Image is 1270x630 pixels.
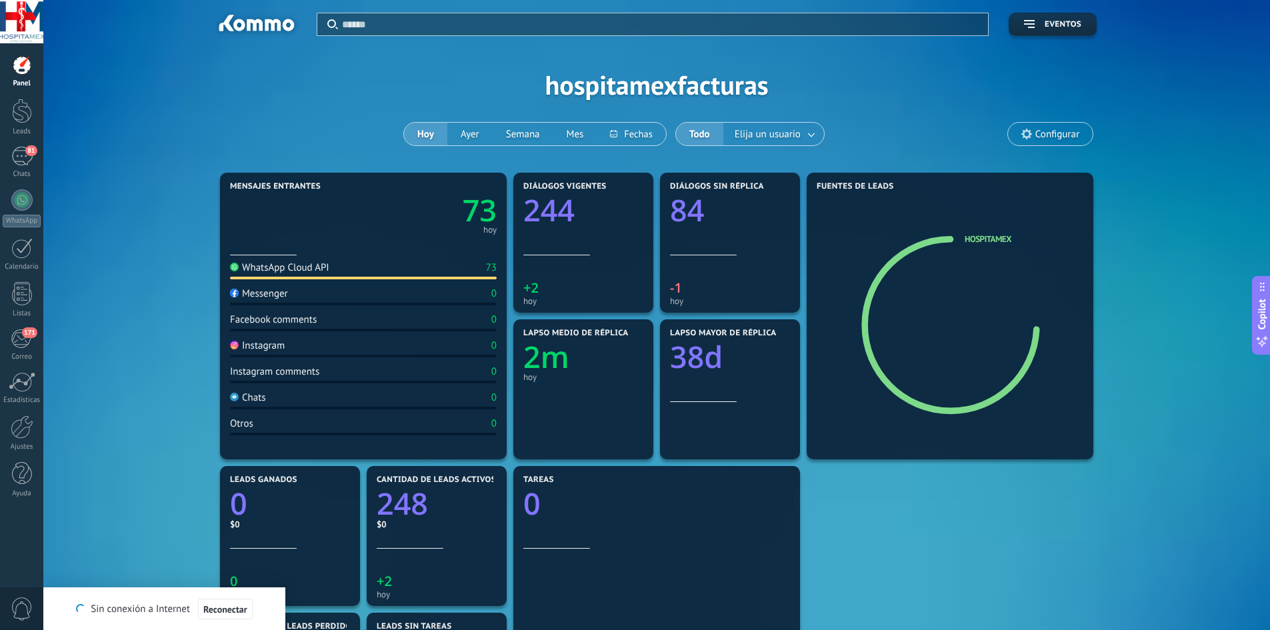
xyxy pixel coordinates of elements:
[670,337,790,377] a: 38d
[230,339,285,352] div: Instagram
[3,263,41,271] div: Calendario
[404,123,447,145] button: Hoy
[230,287,288,300] div: Messenger
[1009,13,1097,36] button: Eventos
[377,483,428,524] text: 248
[230,589,350,599] div: hoy
[670,190,704,231] text: 84
[230,261,329,274] div: WhatsApp Cloud API
[817,182,894,191] span: Fuentes de leads
[230,483,350,524] a: 0
[377,589,497,599] div: hoy
[491,365,497,378] div: 0
[230,572,237,590] text: 0
[1045,20,1081,29] span: Eventos
[523,329,629,338] span: Lapso medio de réplica
[670,182,764,191] span: Diálogos sin réplica
[493,123,553,145] button: Semana
[491,417,497,430] div: 0
[1255,299,1269,329] span: Copilot
[377,483,497,524] a: 248
[3,353,41,361] div: Correo
[22,327,37,338] span: 171
[3,489,41,498] div: Ayuda
[363,190,497,231] a: 73
[230,483,247,524] text: 0
[198,599,253,620] button: Reconectar
[230,263,239,271] img: WhatsApp Cloud API
[3,443,41,451] div: Ajustes
[230,182,321,191] span: Mensajes entrantes
[377,519,497,530] div: $0
[1035,129,1079,140] span: Configurar
[523,182,607,191] span: Diálogos vigentes
[597,123,665,145] button: Fechas
[230,475,297,485] span: Leads ganados
[670,279,682,297] text: -1
[491,339,497,352] div: 0
[723,123,824,145] button: Elija un usuario
[230,313,317,326] div: Facebook comments
[230,289,239,297] img: Messenger
[523,475,554,485] span: Tareas
[25,145,37,156] span: 81
[377,475,496,485] span: Cantidad de leads activos
[676,123,723,145] button: Todo
[523,483,790,524] a: 0
[230,341,239,349] img: Instagram
[3,396,41,405] div: Estadísticas
[203,605,247,614] span: Reconectar
[491,391,497,404] div: 0
[3,215,41,227] div: WhatsApp
[523,190,575,231] text: 244
[230,417,253,430] div: Otros
[523,296,643,306] div: hoy
[463,190,497,231] text: 73
[670,296,790,306] div: hoy
[553,123,597,145] button: Mes
[486,261,497,274] div: 73
[523,337,569,377] text: 2m
[491,313,497,326] div: 0
[3,309,41,318] div: Listas
[230,519,350,530] div: $0
[3,170,41,179] div: Chats
[3,79,41,88] div: Panel
[523,279,539,297] text: +2
[523,483,541,524] text: 0
[670,337,723,377] text: 38d
[732,125,803,143] span: Elija un usuario
[3,127,41,136] div: Leads
[230,391,266,404] div: Chats
[670,329,776,338] span: Lapso mayor de réplica
[483,227,497,233] div: hoy
[230,365,319,378] div: Instagram comments
[447,123,493,145] button: Ayer
[230,393,239,401] img: Chats
[76,598,252,620] div: Sin conexión a Internet
[491,287,497,300] div: 0
[523,372,643,382] div: hoy
[965,233,1011,245] a: Hospitamex
[377,572,392,590] text: +2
